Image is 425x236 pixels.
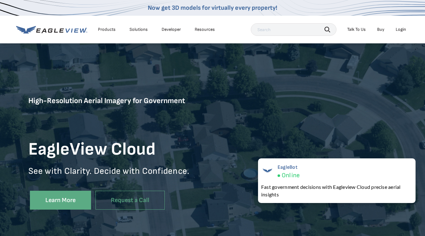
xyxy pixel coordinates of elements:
[148,4,277,12] a: Now get 3D models for virtually every property!
[98,27,116,32] div: Products
[396,27,406,32] div: Login
[28,166,213,186] p: See with Clarity. Decide with Confidence.
[261,164,274,177] img: EagleBot
[377,27,384,32] a: Buy
[30,191,91,210] a: Learn More
[28,139,213,161] h1: EagleView Cloud
[129,27,148,32] div: Solutions
[213,103,397,207] iframe: Eagleview Cloud Overview
[347,27,366,32] div: Talk To Us
[278,164,300,170] span: EagleBot
[28,96,213,134] h5: High-Resolution Aerial Imagery for Government
[95,191,165,210] a: Request a Call
[251,23,336,36] input: Search
[282,172,300,179] span: Online
[162,27,181,32] a: Developer
[195,27,215,32] div: Resources
[261,183,412,198] div: Fast government decisions with Eagleview Cloud precise aerial insights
